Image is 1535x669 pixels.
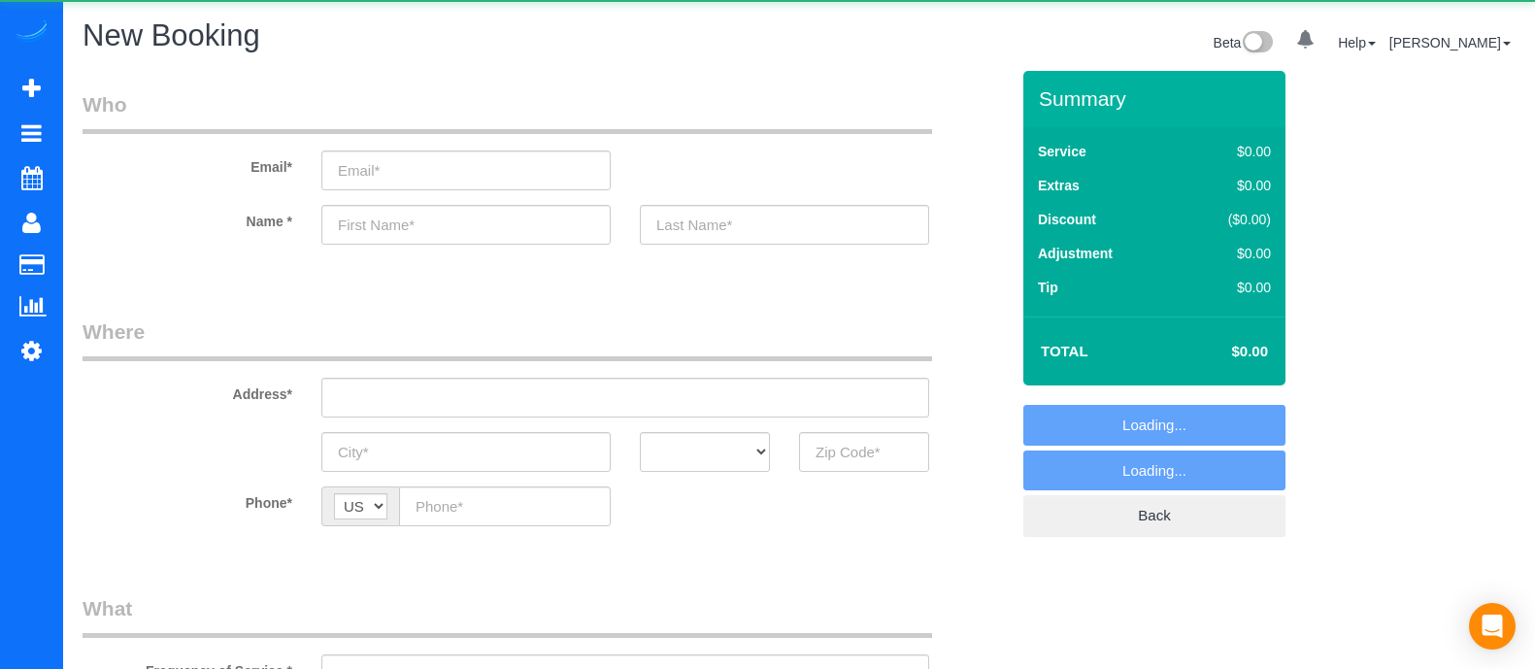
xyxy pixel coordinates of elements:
[68,486,307,513] label: Phone*
[321,151,611,190] input: Email*
[321,432,611,472] input: City*
[68,378,307,404] label: Address*
[1187,278,1271,297] div: $0.00
[640,205,929,245] input: Last Name*
[68,151,307,177] label: Email*
[1023,495,1285,536] a: Back
[83,318,932,361] legend: Where
[1187,142,1271,161] div: $0.00
[12,19,50,47] img: Automaid Logo
[83,90,932,134] legend: Who
[1038,176,1080,195] label: Extras
[1038,244,1113,263] label: Adjustment
[1038,210,1096,229] label: Discount
[1214,35,1274,50] a: Beta
[321,205,611,245] input: First Name*
[68,205,307,231] label: Name *
[1039,87,1276,110] h3: Summary
[399,486,611,526] input: Phone*
[83,594,932,638] legend: What
[1174,344,1268,360] h4: $0.00
[1338,35,1376,50] a: Help
[1038,142,1086,161] label: Service
[1389,35,1511,50] a: [PERSON_NAME]
[1187,244,1271,263] div: $0.00
[1187,176,1271,195] div: $0.00
[1038,278,1058,297] label: Tip
[1241,31,1273,56] img: New interface
[1469,603,1516,650] div: Open Intercom Messenger
[1041,343,1088,359] strong: Total
[1187,210,1271,229] div: ($0.00)
[799,432,929,472] input: Zip Code*
[83,18,260,52] span: New Booking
